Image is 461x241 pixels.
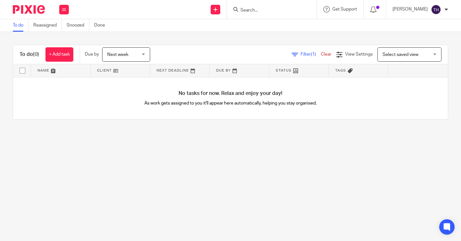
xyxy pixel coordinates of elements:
[13,90,448,97] h4: No tasks for now. Relax and enjoy your day!
[94,19,110,32] a: Done
[345,52,373,57] span: View Settings
[45,47,73,62] a: + Add task
[122,100,339,106] p: As work gets assigned to you it'll appear here automatically, helping you stay organised.
[321,52,331,57] a: Clear
[431,4,441,15] img: svg%3E
[33,52,39,57] span: (0)
[335,69,346,72] span: Tags
[13,5,45,14] img: Pixie
[13,19,28,32] a: To do
[20,51,39,58] h1: To do
[332,7,357,12] span: Get Support
[301,52,321,57] span: Filter
[383,52,418,57] span: Select saved view
[392,6,428,12] p: [PERSON_NAME]
[33,19,62,32] a: Reassigned
[240,8,297,13] input: Search
[67,19,89,32] a: Snoozed
[311,52,316,57] span: (1)
[85,51,99,58] p: Due by
[107,52,128,57] span: Next week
